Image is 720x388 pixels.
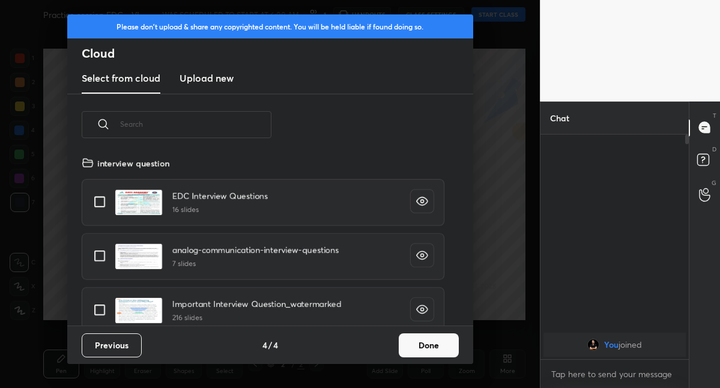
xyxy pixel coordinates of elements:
h4: 4 [262,339,267,351]
h4: EDC Interview Questions [172,189,268,202]
h5: 16 slides [172,204,268,215]
h4: 4 [273,339,278,351]
input: Search [120,99,271,150]
div: grid [67,152,459,326]
button: Previous [82,333,142,357]
span: joined [619,340,642,350]
p: Chat [540,102,579,134]
h4: interview question [97,157,169,169]
img: 1705242738DCSHQD.pdf [115,243,163,270]
h2: Cloud [82,46,473,61]
h3: Select from cloud [82,71,160,85]
h3: Upload new [180,71,234,85]
img: 1705242752PTJLP1.pdf [115,297,163,324]
div: Please don't upload & share any copyrighted content. You will be held liable if found doing so. [67,14,473,38]
p: T [713,111,716,120]
p: D [712,145,716,154]
h4: analog-communication-interview-questions [172,243,339,256]
img: 1705242713DFH7RZ.pdf [115,189,163,216]
button: Done [399,333,459,357]
h5: 7 slides [172,258,339,269]
h5: 216 slides [172,312,342,323]
h4: / [268,339,272,351]
img: ae2dc78aa7324196b3024b1bd2b41d2d.jpg [587,339,599,351]
span: You [604,340,619,350]
p: G [712,178,716,187]
h4: Important Interview Question_watermarked [172,297,342,310]
div: grid [540,330,689,359]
